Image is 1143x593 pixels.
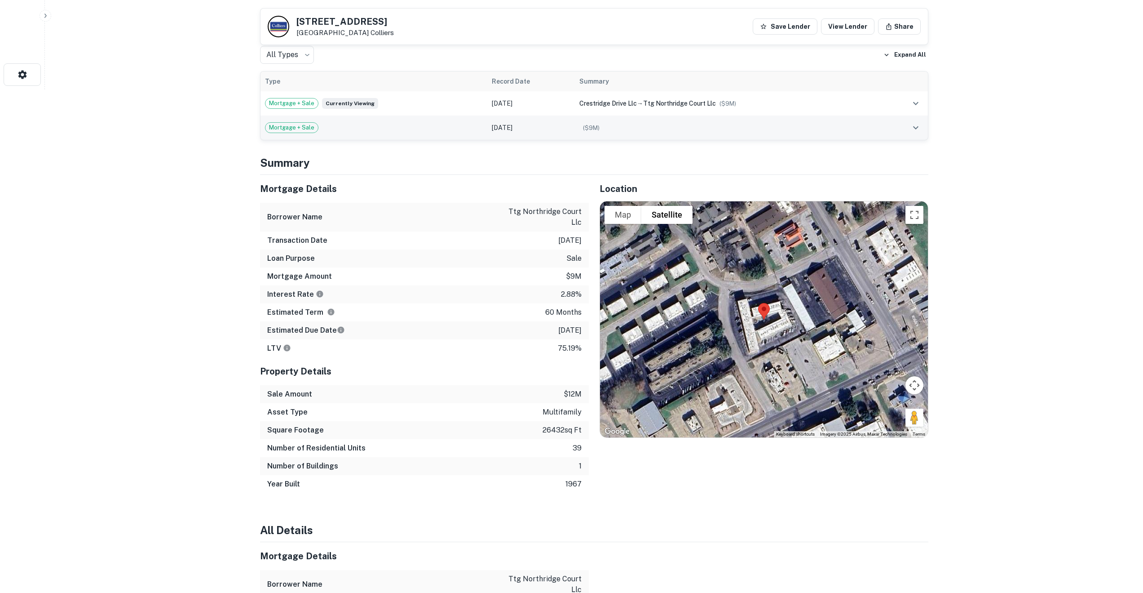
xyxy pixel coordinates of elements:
img: Google [602,426,632,437]
div: → [579,98,878,108]
a: Open this area in Google Maps (opens a new window) [602,426,632,437]
a: View Lender [821,18,874,35]
p: 39 [573,443,582,454]
button: Expand All [881,48,928,62]
svg: LTVs displayed on the website are for informational purposes only and may be reported incorrectly... [283,344,291,352]
span: Mortgage + Sale [265,99,318,108]
a: Terms (opens in new tab) [913,432,925,437]
h6: Estimated Due Date [267,325,345,336]
h6: Estimated Term [267,307,335,318]
span: Imagery ©2025 Airbus, Maxar Technologies [820,432,907,437]
div: All Types [260,46,314,64]
h5: Mortgage Details [260,182,589,196]
h6: Sale Amount [267,389,312,400]
button: Show satellite imagery [641,206,693,224]
p: [GEOGRAPHIC_DATA] [296,29,394,37]
p: sale [566,253,582,264]
a: Colliers [371,29,394,36]
h6: Loan Purpose [267,253,315,264]
button: Map camera controls [905,376,923,394]
h5: Location [600,182,928,196]
p: [DATE] [558,325,582,336]
h6: Year Built [267,479,300,490]
span: Mortgage + Sale [265,123,318,132]
p: 1967 [565,479,582,490]
span: crestridge drive llc [579,100,637,107]
button: Keyboard shortcuts [776,431,815,437]
th: Record Date [487,71,575,91]
p: $12m [564,389,582,400]
h5: Mortgage Details [260,549,589,563]
h6: Number of Residential Units [267,443,366,454]
h6: Square Footage [267,425,324,436]
p: $9m [566,271,582,282]
td: [DATE] [487,116,575,140]
p: 75.19% [558,343,582,354]
h6: LTV [267,343,291,354]
svg: The interest rates displayed on the website are for informational purposes only and may be report... [316,290,324,298]
p: multifamily [543,407,582,418]
button: expand row [908,120,923,135]
h6: Borrower Name [267,579,322,590]
span: ($ 9M ) [583,125,600,131]
svg: Term is based on a standard schedule for this type of loan. [327,308,335,316]
svg: Estimate is based on a standard schedule for this type of loan. [337,326,345,334]
span: Currently viewing [322,98,378,109]
h4: Summary [260,155,928,171]
h6: Number of Buildings [267,461,338,472]
button: Toggle fullscreen view [905,206,923,224]
h6: Mortgage Amount [267,271,332,282]
p: 26432 sq ft [543,425,582,436]
h5: Property Details [260,365,589,378]
th: Type [260,71,487,91]
h4: All Details [260,522,928,538]
p: ttg northridge court llc [501,206,582,228]
button: Drag Pegman onto the map to open Street View [905,409,923,427]
button: Save Lender [753,18,817,35]
iframe: Chat Widget [1098,521,1143,564]
button: Show street map [605,206,641,224]
h6: Borrower Name [267,212,322,223]
th: Summary [575,71,883,91]
p: 1 [579,461,582,472]
h6: Asset Type [267,407,308,418]
span: ttg northridge court llc [643,100,716,107]
h6: Transaction Date [267,235,327,246]
p: 2.88% [561,289,582,300]
h6: Interest Rate [267,289,324,300]
p: 60 months [545,307,582,318]
h5: [STREET_ADDRESS] [296,17,394,26]
span: ($ 9M ) [719,100,736,107]
button: Share [878,18,921,35]
button: expand row [908,96,923,111]
p: [DATE] [558,235,582,246]
td: [DATE] [487,91,575,116]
